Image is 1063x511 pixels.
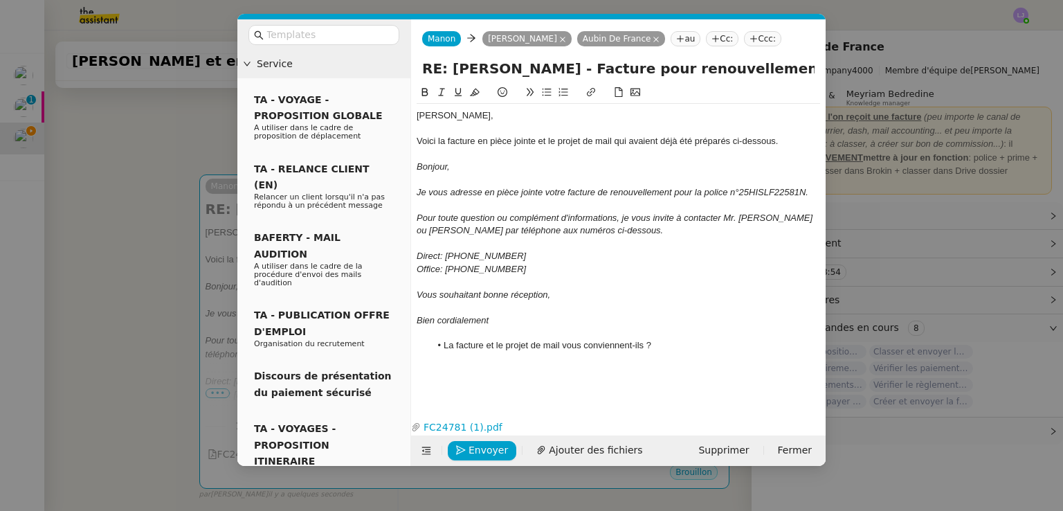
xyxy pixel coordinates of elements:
em: Office: [PHONE_NUMBER] [417,264,526,274]
button: Supprimer [690,441,757,460]
div: Voici la facture en pièce jointe et le projet de mail qui avaient déjà été préparés ci-dessous. [417,135,820,147]
span: Relancer un client lorsqu'il n'a pas répondu à un précédent message [254,192,385,210]
span: Service [257,56,405,72]
span: A utiliser dans le cadre de la procédure d'envoi des mails d'audition [254,262,363,287]
li: La facture et le projet de mail vous conviennent-ils ? [430,339,821,352]
span: TA - RELANCE CLIENT (EN) [254,163,370,190]
span: Organisation du recrutement [254,339,365,348]
nz-tag: Ccc: [744,31,781,46]
input: Subject [422,58,815,79]
span: BAFERTY - MAIL AUDITION [254,232,340,259]
nz-tag: au [671,31,700,46]
button: Ajouter des fichiers [528,441,651,460]
span: Fermer [778,442,812,458]
em: Vous souhaitant bonne réception, [417,289,550,300]
a: FC24781 (1).pdf [421,420,795,436]
span: TA - VOYAGE - PROPOSITION GLOBALE [254,94,382,121]
button: Envoyer [448,441,516,460]
input: Templates [266,27,391,43]
em: Direct: [PHONE_NUMBER] [417,251,526,261]
span: Manon [428,34,455,44]
div: Service [237,51,410,78]
em: Bonjour, [417,161,450,172]
span: TA - VOYAGES - PROPOSITION ITINERAIRE [254,423,336,467]
em: Pour toute question ou complément d'informations, je vous invite à contacter Mr. [PERSON_NAME] ou... [417,213,815,235]
div: [PERSON_NAME], [417,109,820,122]
button: Fermer [770,441,820,460]
em: Bien cordialement [417,315,489,325]
nz-tag: [PERSON_NAME] [482,31,572,46]
nz-tag: Aubin De France [577,31,666,46]
span: A utiliser dans le cadre de proposition de déplacement [254,123,361,141]
span: Supprimer [698,442,749,458]
em: Je vous adresse en pièce jointe votre facture de renouvellement pour la police n°25HISLF22581N. [417,187,808,197]
span: Discours de présentation du paiement sécurisé [254,370,392,397]
span: Ajouter des fichiers [549,442,642,458]
span: TA - PUBLICATION OFFRE D'EMPLOI [254,310,390,337]
nz-tag: Cc: [706,31,738,46]
span: Envoyer [469,442,508,458]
